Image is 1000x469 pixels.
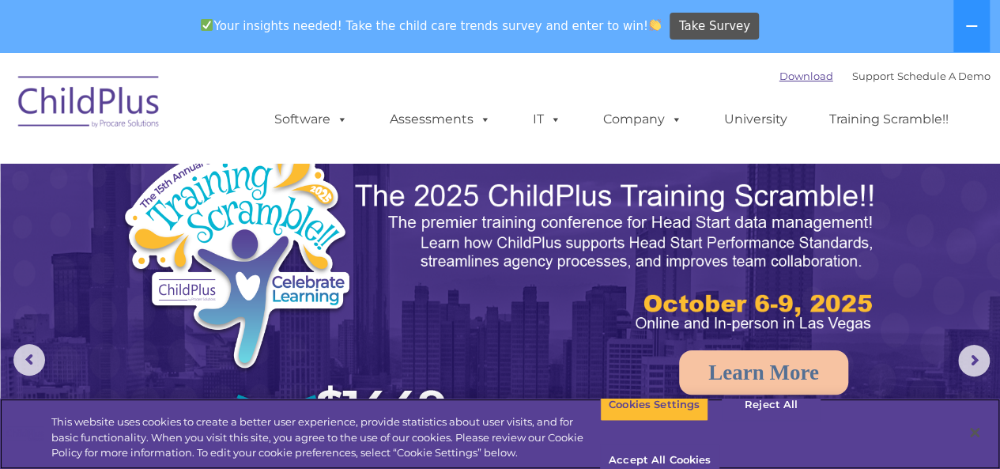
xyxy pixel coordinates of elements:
[813,104,964,135] a: Training Scramble!!
[779,70,991,82] font: |
[220,104,268,116] span: Last name
[201,19,213,31] img: ✅
[708,104,803,135] a: University
[600,388,708,422] button: Cookies Settings
[722,388,821,422] button: Reject All
[779,70,833,82] a: Download
[517,104,577,135] a: IT
[51,414,600,461] div: This website uses cookies to create a better user experience, provide statistics about user visit...
[957,415,992,450] button: Close
[220,169,287,181] span: Phone number
[587,104,698,135] a: Company
[649,19,661,31] img: 👏
[258,104,364,135] a: Software
[374,104,507,135] a: Assessments
[10,65,168,144] img: ChildPlus by Procare Solutions
[897,70,991,82] a: Schedule A Demo
[852,70,894,82] a: Support
[679,13,750,40] span: Take Survey
[194,10,668,41] span: Your insights needed! Take the child care trends survey and enter to win!
[670,13,759,40] a: Take Survey
[679,350,848,395] a: Learn More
